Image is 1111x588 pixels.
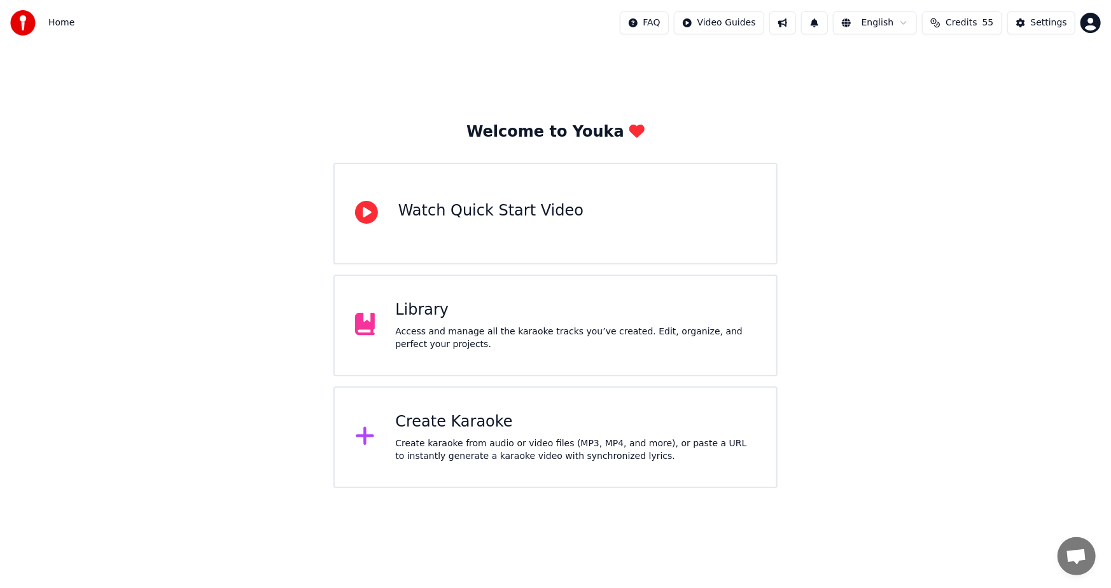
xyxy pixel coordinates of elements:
span: Credits [946,17,977,29]
span: 55 [982,17,994,29]
button: Credits55 [922,11,1002,34]
button: FAQ [620,11,669,34]
nav: breadcrumb [48,17,74,29]
div: Library [395,300,756,320]
button: Settings [1007,11,1075,34]
div: Create karaoke from audio or video files (MP3, MP4, and more), or paste a URL to instantly genera... [395,437,756,463]
img: youka [10,10,36,36]
div: Settings [1031,17,1067,29]
div: Open chat [1058,537,1096,575]
button: Video Guides [674,11,764,34]
div: Watch Quick Start Video [398,201,583,221]
span: Home [48,17,74,29]
div: Access and manage all the karaoke tracks you’ve created. Edit, organize, and perfect your projects. [395,325,756,351]
div: Welcome to Youka [466,122,645,142]
div: Create Karaoke [395,412,756,432]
